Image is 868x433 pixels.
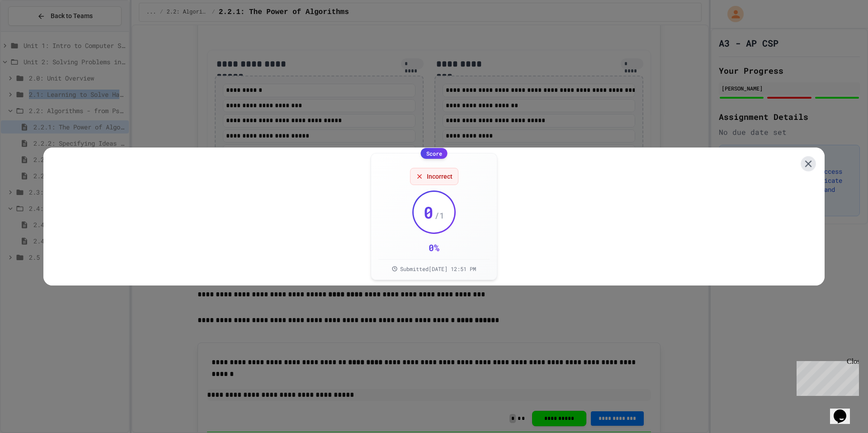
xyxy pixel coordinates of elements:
[4,4,62,57] div: Chat with us now!Close
[434,209,444,222] span: / 1
[427,172,453,181] span: Incorrect
[424,203,434,221] span: 0
[400,265,476,272] span: Submitted [DATE] 12:51 PM
[429,241,439,254] div: 0 %
[830,397,859,424] iframe: chat widget
[421,148,448,159] div: Score
[793,357,859,396] iframe: chat widget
